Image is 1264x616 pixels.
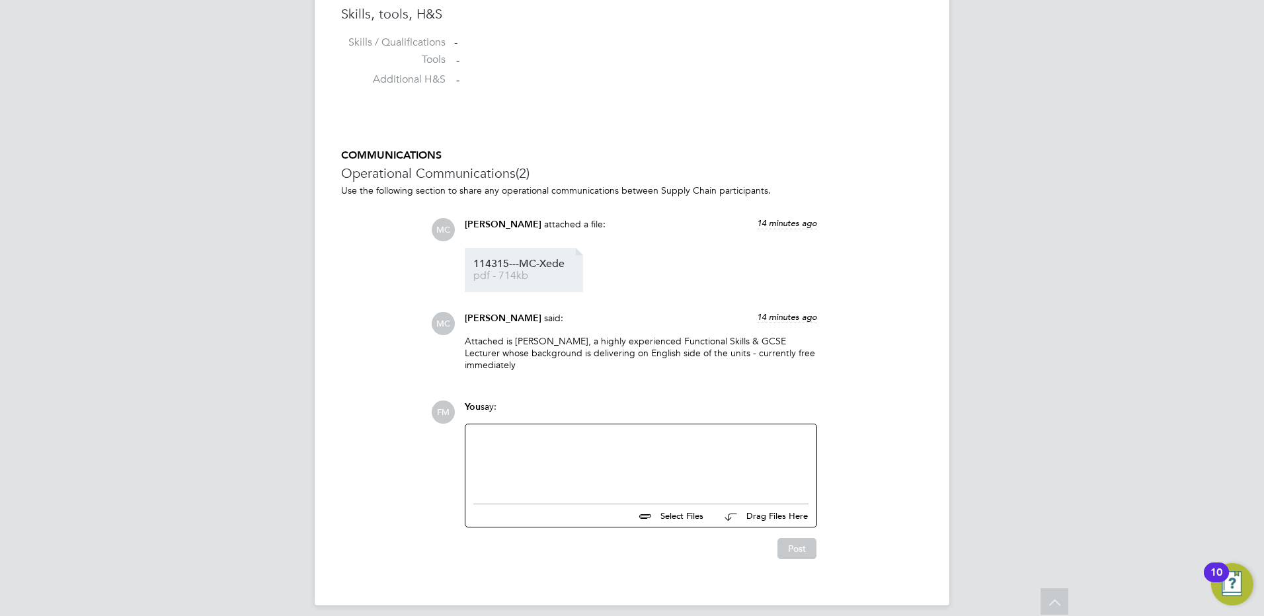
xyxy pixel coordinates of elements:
span: You [465,401,481,412]
span: 14 minutes ago [757,217,817,229]
h3: Skills, tools, H&S [341,5,923,22]
p: Attached is [PERSON_NAME], a highly experienced Functional Skills & GCSE Lecturer whose backgroun... [465,335,817,371]
span: [PERSON_NAME] [465,313,541,324]
button: Drag Files Here [714,502,809,530]
label: Skills / Qualifications [341,36,446,50]
span: 114315---MC-Xede [473,259,579,269]
span: [PERSON_NAME] [465,219,541,230]
span: said: [544,312,563,324]
span: 14 minutes ago [757,311,817,323]
span: MC [432,218,455,241]
span: FM [432,401,455,424]
div: 10 [1210,572,1222,590]
h5: COMMUNICATIONS [341,149,923,163]
label: Additional H&S [341,73,446,87]
p: Use the following section to share any operational communications between Supply Chain participants. [341,184,923,196]
span: - [456,73,459,87]
a: 114315---MC-Xede pdf - 714kb [473,259,579,281]
span: attached a file: [544,218,606,230]
span: - [456,54,459,67]
button: Post [777,538,816,559]
div: - [454,36,923,50]
button: Open Resource Center, 10 new notifications [1211,563,1253,605]
h3: Operational Communications [341,165,923,182]
span: MC [432,312,455,335]
label: Tools [341,53,446,67]
span: (2) [516,165,530,182]
span: pdf - 714kb [473,271,579,281]
div: say: [465,401,817,424]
